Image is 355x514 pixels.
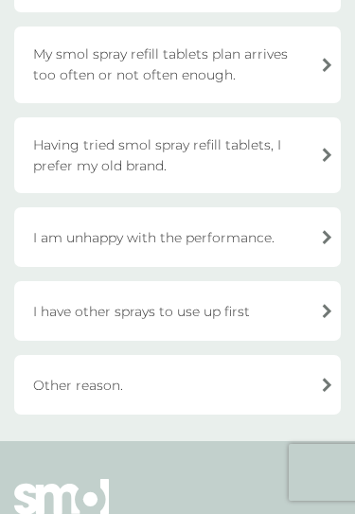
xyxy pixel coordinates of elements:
[14,207,341,267] div: I am unhappy with the performance.
[14,281,341,341] div: I have other sprays to use up first
[14,117,341,193] div: Having tried smol spray refill tablets, I prefer my old brand.
[14,355,341,415] div: Other reason.
[14,27,341,102] div: My smol spray refill tablets plan arrives too often or not often enough.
